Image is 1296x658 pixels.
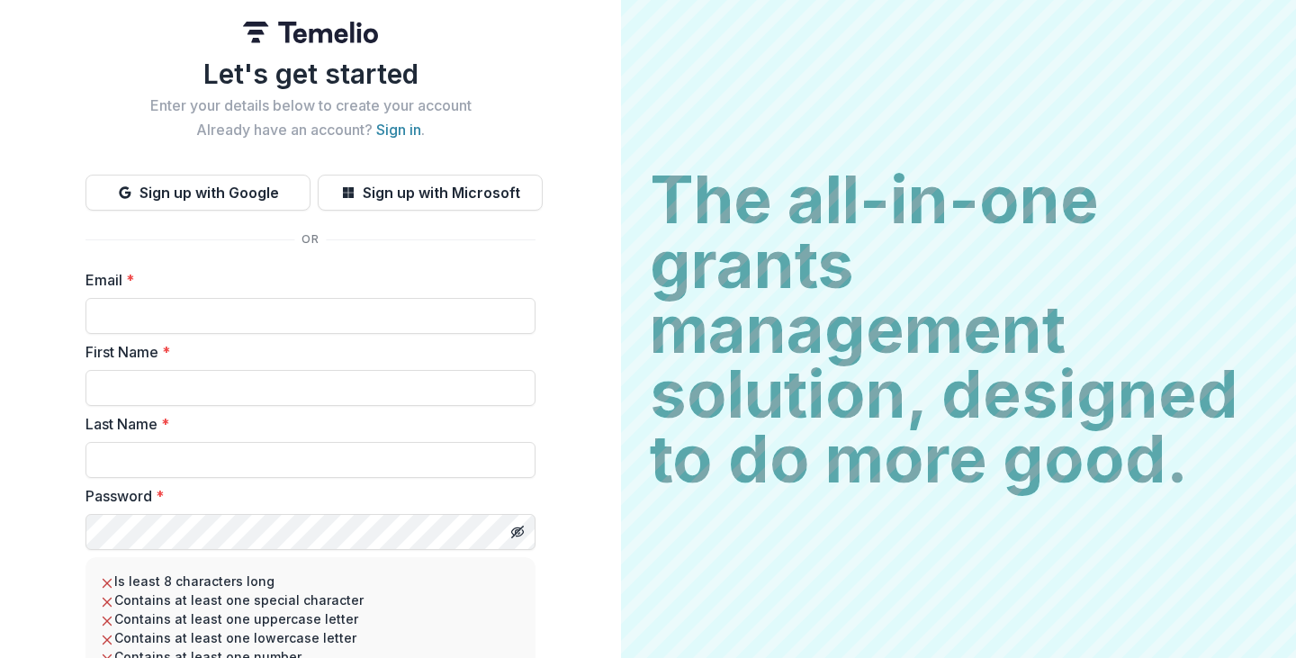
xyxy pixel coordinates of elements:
label: Last Name [85,413,525,435]
button: Sign up with Google [85,175,310,211]
li: Is least 8 characters long [100,572,521,590]
button: Sign up with Microsoft [318,175,543,211]
a: Sign in [376,121,421,139]
li: Contains at least one lowercase letter [100,628,521,647]
h2: Already have an account? . [85,122,535,139]
label: Email [85,269,525,291]
label: First Name [85,341,525,363]
h1: Let's get started [85,58,535,90]
label: Password [85,485,525,507]
img: Temelio [243,22,378,43]
h2: Enter your details below to create your account [85,97,535,114]
button: Toggle password visibility [503,518,532,546]
li: Contains at least one uppercase letter [100,609,521,628]
li: Contains at least one special character [100,590,521,609]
